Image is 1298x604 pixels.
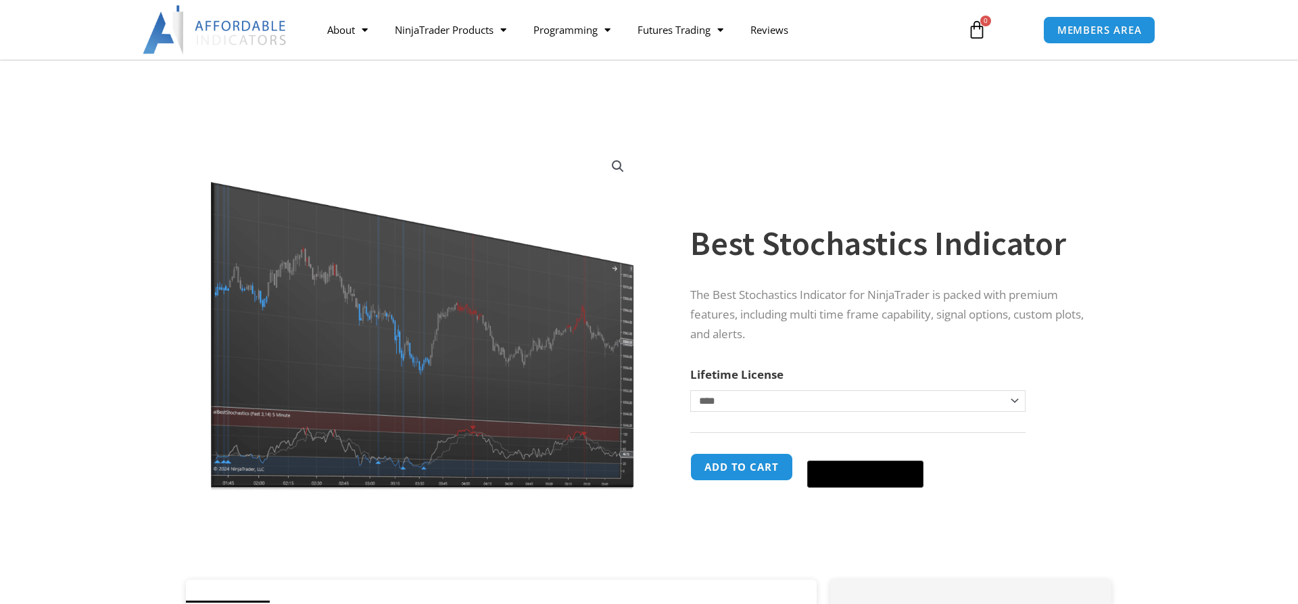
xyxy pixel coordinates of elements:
[143,5,288,54] img: LogoAI | Affordable Indicators – NinjaTrader
[804,451,926,454] iframe: Secure express checkout frame
[690,220,1085,267] h1: Best Stochastics Indicator
[520,14,624,45] a: Programming
[690,453,793,481] button: Add to cart
[1057,25,1142,35] span: MEMBERS AREA
[947,10,1007,49] a: 0
[314,14,952,45] nav: Menu
[690,419,711,428] a: Clear options
[737,14,802,45] a: Reviews
[690,287,1084,342] span: The Best Stochastics Indicator for NinjaTrader is packed with premium features, including multi t...
[314,14,381,45] a: About
[1043,16,1156,44] a: MEMBERS AREA
[381,14,520,45] a: NinjaTrader Products
[624,14,737,45] a: Futures Trading
[206,144,640,492] img: Best Stochastics | Affordable Indicators – NinjaTrader
[807,461,923,488] button: Buy with GPay
[980,16,991,26] span: 0
[606,154,630,179] a: View full-screen image gallery
[690,367,784,382] label: Lifetime License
